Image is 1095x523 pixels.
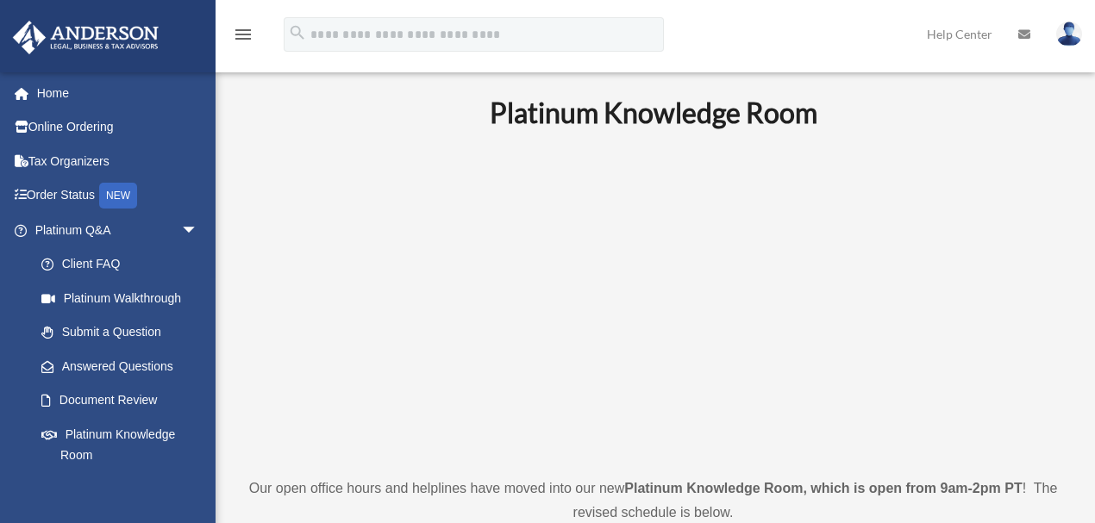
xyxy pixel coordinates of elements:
[24,417,216,472] a: Platinum Knowledge Room
[12,76,224,110] a: Home
[12,110,224,145] a: Online Ordering
[12,213,224,247] a: Platinum Q&Aarrow_drop_down
[8,21,164,54] img: Anderson Advisors Platinum Portal
[12,178,224,214] a: Order StatusNEW
[99,183,137,209] div: NEW
[181,213,216,248] span: arrow_drop_down
[12,144,224,178] a: Tax Organizers
[624,481,1022,495] strong: Platinum Knowledge Room, which is open from 9am-2pm PT
[24,247,224,282] a: Client FAQ
[233,24,253,45] i: menu
[490,96,817,129] b: Platinum Knowledge Room
[233,30,253,45] a: menu
[24,349,224,383] a: Answered Questions
[395,153,912,445] iframe: 231110_Toby_KnowledgeRoom
[1056,22,1082,47] img: User Pic
[288,23,307,42] i: search
[24,383,224,418] a: Document Review
[24,315,224,350] a: Submit a Question
[24,281,224,315] a: Platinum Walkthrough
